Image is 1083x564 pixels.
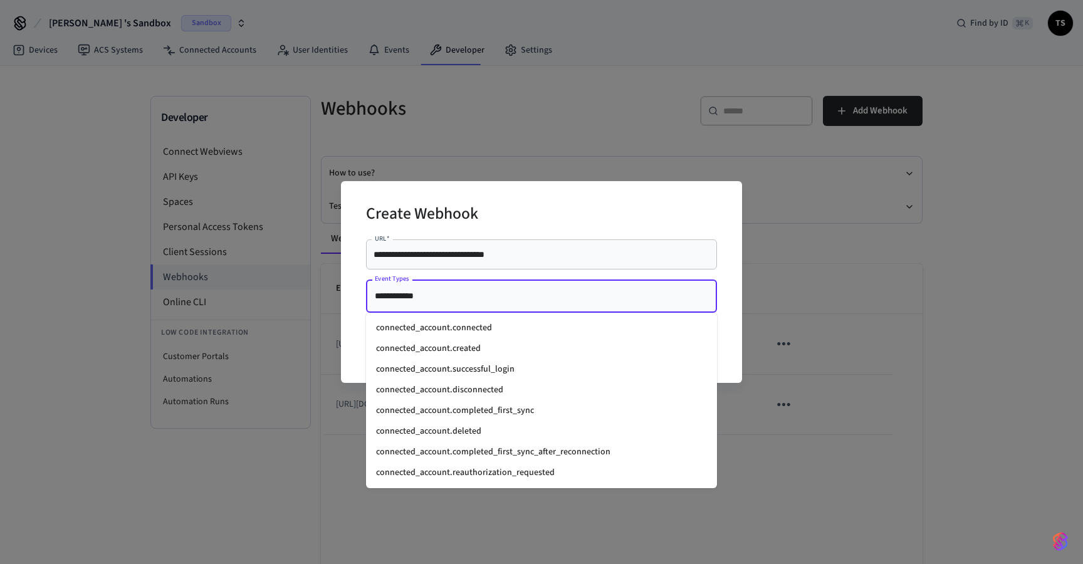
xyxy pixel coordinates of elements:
h2: Create Webhook [366,196,478,234]
li: connected_account.completed_first_sync [366,400,717,421]
li: connected_account.disconnected [366,380,717,400]
label: Event Types [375,274,409,283]
li: connected_account.deleted [366,421,717,442]
li: connected_account.completed_first_sync_after_reconnection [366,442,717,462]
li: connected_account.successful_login [366,359,717,380]
li: connected_account.reauthorization_requested [366,462,717,483]
li: connected_account.connected [366,318,717,338]
img: SeamLogoGradient.69752ec5.svg [1053,531,1068,551]
label: URL [375,234,389,243]
li: connected_account.created [366,338,717,359]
